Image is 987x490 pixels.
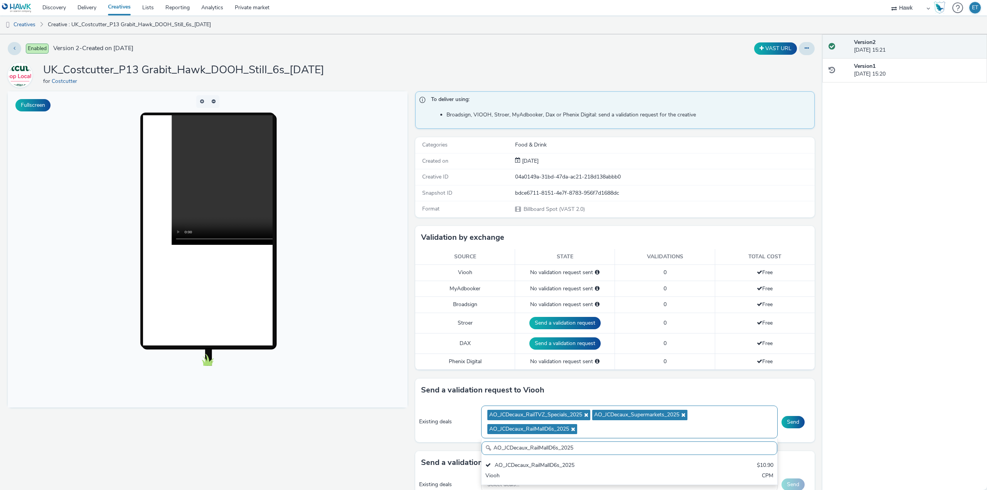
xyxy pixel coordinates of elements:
span: Free [757,269,773,276]
span: 0 [664,358,667,365]
span: 0 [664,301,667,308]
div: 04a0149a-31bd-47da-ac21-218d138abbb0 [515,173,814,181]
span: Free [757,301,773,308]
span: Free [757,358,773,365]
a: Hawk Academy [934,2,948,14]
span: AO_JCDecaux_RailTVZ_Specials_2025 [489,412,582,418]
th: Total cost [715,249,815,265]
span: Free [757,285,773,292]
h3: Validation by exchange [421,232,504,243]
span: AO_JCDecaux_RailMallD6s_2025 [489,426,569,433]
img: Hawk Academy [934,2,945,14]
span: 0 [664,269,667,276]
h3: Send a validation request to Broadsign [421,457,560,468]
img: undefined Logo [2,3,32,13]
span: Free [757,340,773,347]
div: No validation request sent [519,358,611,365]
span: Creative ID [422,173,448,180]
td: MyAdbooker [415,281,515,296]
div: No validation request sent [519,269,611,276]
div: Duplicate the creative as a VAST URL [752,42,799,55]
button: Fullscreen [15,99,51,111]
td: Stroer [415,313,515,333]
div: AO_JCDecaux_RailMallD6s_2025 [485,461,676,470]
td: Viooh [415,265,515,281]
span: AO_JCDecaux_Supermarkets_2025 [594,412,679,418]
span: To deliver using: [431,96,807,106]
span: Enabled [26,44,49,54]
a: Creative : UK_Costcutter_P13 Grabit_Hawk_DOOH_Still_6s_[DATE] [44,15,215,34]
img: dooh [4,21,12,29]
div: [DATE] 15:20 [854,62,981,78]
span: Snapshot ID [422,189,452,197]
th: State [515,249,615,265]
td: DAX [415,333,515,354]
div: Please select a deal below and click on Send to send a validation request to Broadsign. [595,301,600,308]
strong: Version 1 [854,62,876,70]
div: Please select a deal below and click on Send to send a validation request to Phenix Digital. [595,358,600,365]
h1: UK_Costcutter_P13 Grabit_Hawk_DOOH_Still_6s_[DATE] [43,63,324,77]
div: No validation request sent [519,301,611,308]
input: Search...... [482,441,777,455]
div: Existing deals [419,418,478,426]
div: Food & Drink [515,141,814,149]
th: Source [415,249,515,265]
span: Categories [422,141,448,148]
span: Billboard Spot (VAST 2.0) [523,205,585,213]
button: Send a validation request [529,317,601,329]
span: 0 [664,340,667,347]
span: Version 2 - Created on [DATE] [53,44,133,53]
div: Viooh [485,472,676,481]
span: Format [422,205,440,212]
div: Please select a deal below and click on Send to send a validation request to Viooh. [595,269,600,276]
div: ET [972,2,978,13]
h3: Send a validation request to Viooh [421,384,544,396]
strong: Version 2 [854,39,876,46]
td: Broadsign [415,297,515,313]
div: Creation 16 September 2025, 15:20 [520,157,539,165]
td: Phenix Digital [415,354,515,369]
span: Free [757,319,773,327]
span: 0 [664,285,667,292]
div: bdce6711-8151-4e7f-8783-956f7d1688dc [515,189,814,197]
button: Send [782,416,805,428]
div: Please select a deal below and click on Send to send a validation request to MyAdbooker. [595,285,600,293]
div: [DATE] 15:21 [854,39,981,54]
span: Select deals... [487,482,519,488]
img: Costcutter [9,64,31,86]
div: Existing deals [419,481,478,488]
a: Costcutter [52,77,80,85]
span: 0 [664,319,667,327]
div: No validation request sent [519,285,611,293]
button: VAST URL [754,42,797,55]
button: Send a validation request [529,337,601,350]
div: CPM [762,472,773,481]
span: [DATE] [520,157,539,165]
span: Created on [422,157,448,165]
span: for [43,77,52,85]
a: Costcutter [8,71,35,79]
li: Broadsign, VIOOH, Stroer, MyAdbooker, Dax or Phenix Digital: send a validation request for the cr... [446,111,811,119]
div: $10.90 [757,461,773,470]
th: Validations [615,249,715,265]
